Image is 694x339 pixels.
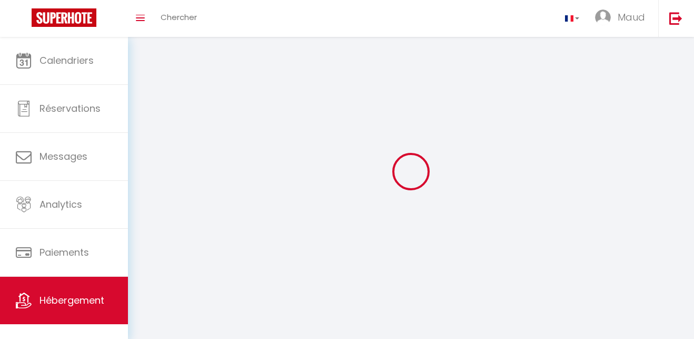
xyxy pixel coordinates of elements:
[161,12,197,23] span: Chercher
[618,11,645,24] span: Maud
[32,8,96,27] img: Super Booking
[669,12,682,25] img: logout
[39,102,101,115] span: Réservations
[39,54,94,67] span: Calendriers
[39,198,82,211] span: Analytics
[39,150,87,163] span: Messages
[595,9,611,25] img: ...
[39,294,104,307] span: Hébergement
[39,246,89,259] span: Paiements
[8,4,40,36] button: Ouvrir le widget de chat LiveChat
